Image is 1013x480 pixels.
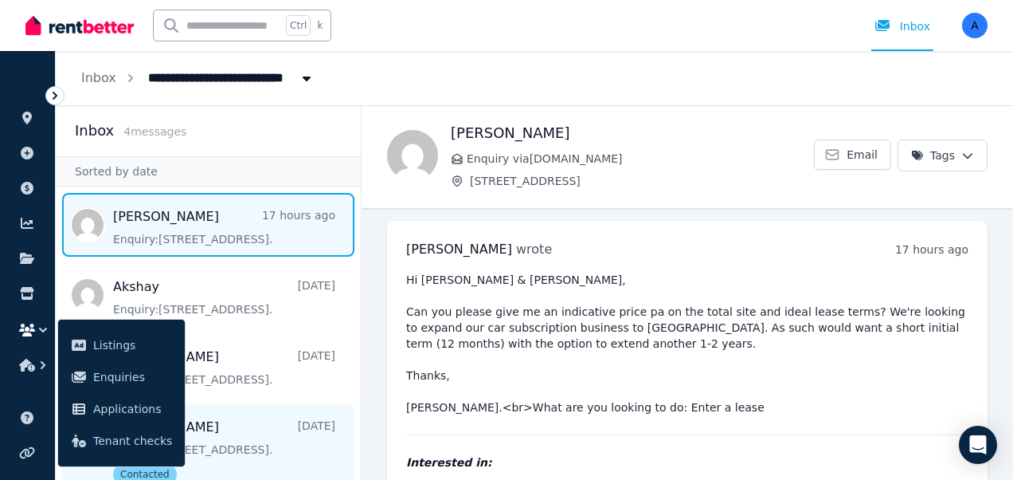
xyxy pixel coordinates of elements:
[898,140,988,171] button: Tags
[113,207,335,247] a: [PERSON_NAME]17 hours agoEnquiry:[STREET_ADDRESS].
[467,151,814,167] span: Enquiry via [DOMAIN_NAME]
[65,329,178,361] a: Listings
[847,147,878,163] span: Email
[516,242,552,257] span: wrote
[56,51,340,105] nav: Breadcrumb
[123,125,186,138] span: 4 message s
[895,243,968,256] time: 17 hours ago
[814,140,891,170] a: Email
[65,393,178,425] a: Applications
[874,18,930,34] div: Inbox
[406,242,512,257] span: [PERSON_NAME]
[75,120,114,142] h2: Inbox
[962,13,988,38] img: alekspropertymanagement@gmail.com
[470,173,814,189] span: [STREET_ADDRESS]
[451,122,814,144] h1: [PERSON_NAME]
[93,368,172,387] span: Enquiries
[406,454,968,470] h4: Interested in:
[93,336,172,355] span: Listings
[113,348,335,388] a: [PERSON_NAME][DATE]Enquiry:[STREET_ADDRESS].
[65,425,178,457] a: Tenant checks
[286,15,311,36] span: Ctrl
[25,14,134,37] img: RentBetter
[317,19,323,32] span: k
[93,431,172,450] span: Tenant checks
[387,130,438,181] img: Mike
[406,272,968,415] pre: Hi [PERSON_NAME] & [PERSON_NAME], Can you please give me an indicative price pa on the total site...
[113,277,335,317] a: Akshay[DATE]Enquiry:[STREET_ADDRESS].
[81,70,116,85] a: Inbox
[65,361,178,393] a: Enquiries
[959,426,997,464] div: Open Intercom Messenger
[93,399,172,419] span: Applications
[56,156,361,187] div: Sorted by date
[911,148,955,163] span: Tags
